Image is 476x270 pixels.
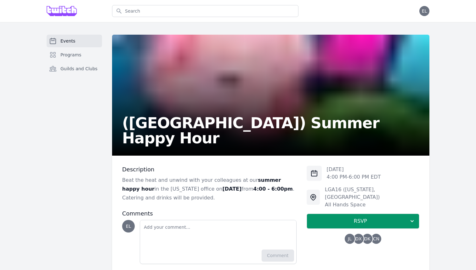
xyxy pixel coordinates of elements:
[47,49,102,61] a: Programs
[47,35,102,47] a: Events
[312,217,409,225] span: RSVP
[325,186,419,201] div: LGA16 ([US_STATE], [GEOGRAPHIC_DATA])
[373,237,379,241] span: CN
[327,166,381,173] p: [DATE]
[126,224,131,228] span: EL
[262,250,294,261] button: Comment
[419,6,429,16] button: EL
[222,186,241,192] strong: [DATE]
[348,237,352,241] span: JL
[60,52,81,58] span: Programs
[325,201,419,209] div: All Hands Space
[60,38,75,44] span: Events
[47,6,77,16] img: Grove
[253,186,293,192] strong: 4:00 - 6:00pm
[112,5,298,17] input: Search
[327,173,381,181] p: 4:00 PM - 6:00 PM EDT
[122,210,297,217] h3: Comments
[364,237,371,241] span: DK
[307,214,419,229] button: RSVP
[47,35,102,85] nav: Sidebar
[47,62,102,75] a: Guilds and Clubs
[122,166,297,173] h3: Description
[355,237,362,241] span: DX
[122,176,297,202] p: Beat the heat and unwind with your colleagues at our in the [US_STATE] office on from . Catering ...
[122,115,419,146] h2: ([GEOGRAPHIC_DATA]) Summer Happy Hour
[60,66,98,72] span: Guilds and Clubs
[422,9,427,13] span: EL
